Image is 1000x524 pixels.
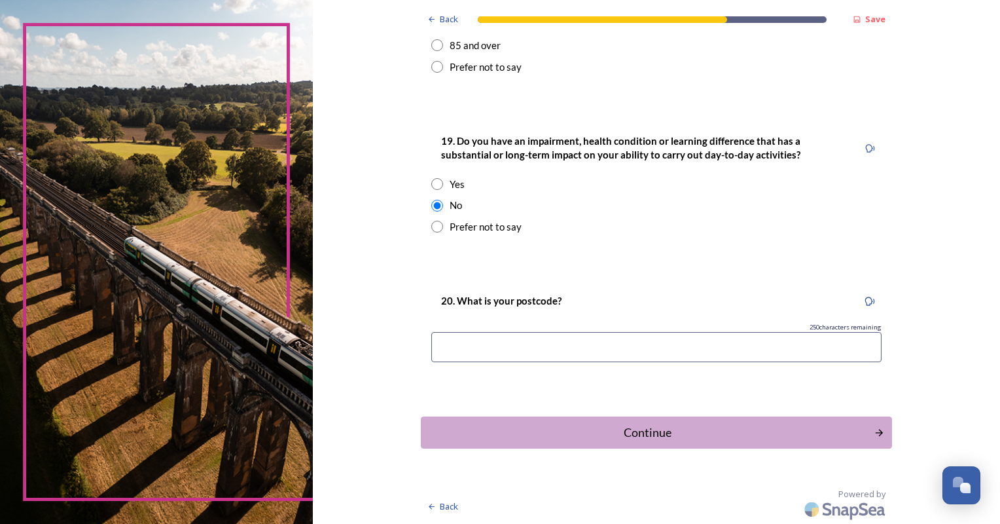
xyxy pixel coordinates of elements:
div: 85 and over [450,38,501,53]
span: Back [440,500,458,513]
strong: 20. What is your postcode? [441,295,562,307]
span: Back [440,13,458,26]
div: Yes [450,177,465,192]
button: Continue [421,417,892,449]
div: Prefer not to say [450,219,522,234]
div: Continue [428,424,867,441]
span: Powered by [838,488,885,500]
strong: 19. Do you have an impairment, health condition or learning difference that has a substantial or ... [441,135,802,160]
button: Open Chat [942,466,980,504]
span: 250 characters remaining [810,323,882,332]
strong: Save [865,13,885,25]
div: Prefer not to say [450,60,522,75]
div: No [450,198,462,213]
